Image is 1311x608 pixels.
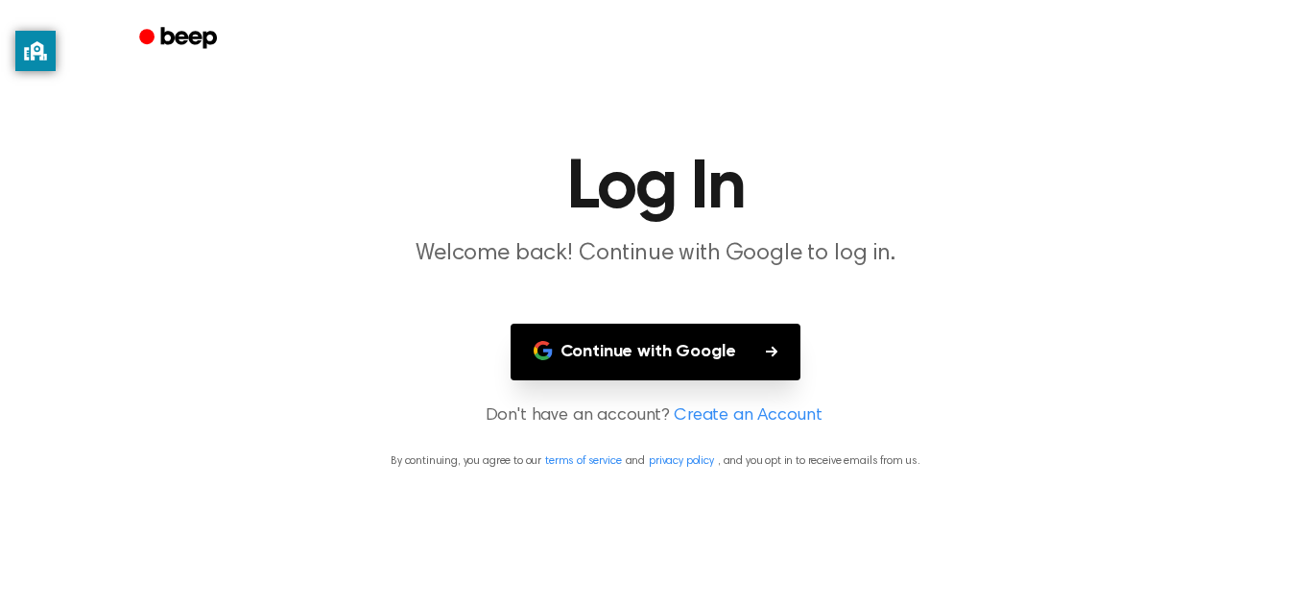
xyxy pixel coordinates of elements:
p: By continuing, you agree to our and , and you opt in to receive emails from us. [23,452,1288,470]
button: privacy banner [15,31,56,71]
a: Beep [126,20,234,58]
a: privacy policy [649,455,714,467]
p: Don't have an account? [23,403,1288,429]
h1: Log In [164,154,1147,223]
a: terms of service [545,455,621,467]
p: Welcome back! Continue with Google to log in. [287,238,1024,270]
button: Continue with Google [511,324,801,380]
a: Create an Account [674,403,822,429]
